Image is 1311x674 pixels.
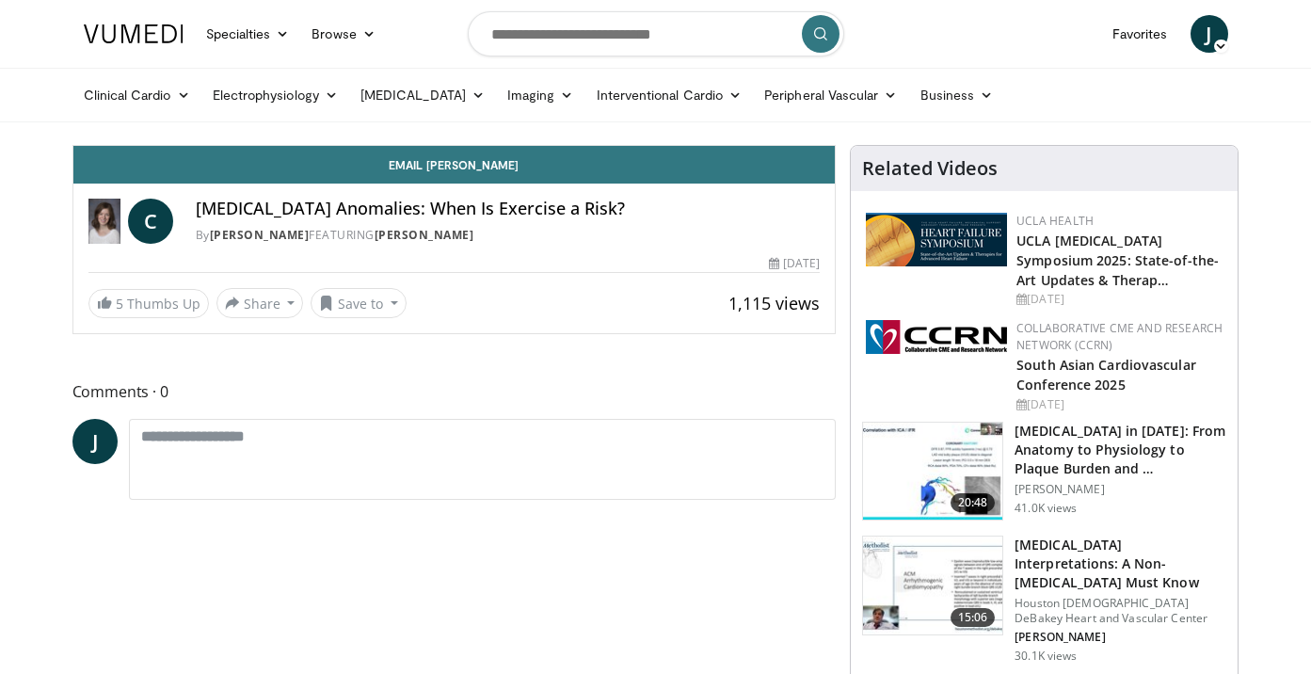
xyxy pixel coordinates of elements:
[951,608,996,627] span: 15:06
[862,157,998,180] h4: Related Videos
[196,227,820,244] div: By FEATURING
[1016,320,1223,353] a: Collaborative CME and Research Network (CCRN)
[72,379,837,404] span: Comments 0
[1101,15,1179,53] a: Favorites
[468,11,844,56] input: Search topics, interventions
[496,76,585,114] a: Imaging
[88,199,120,244] img: Dr. Corey Stiver
[216,288,304,318] button: Share
[1015,630,1226,645] p: [PERSON_NAME]
[88,289,209,318] a: 5 Thumbs Up
[375,227,474,243] a: [PERSON_NAME]
[311,288,407,318] button: Save to
[1015,501,1077,516] p: 41.0K views
[866,320,1007,354] img: a04ee3ba-8487-4636-b0fb-5e8d268f3737.png.150x105_q85_autocrop_double_scale_upscale_version-0.2.png
[585,76,754,114] a: Interventional Cardio
[909,76,1005,114] a: Business
[196,199,820,219] h4: [MEDICAL_DATA] Anomalies: When Is Exercise a Risk?
[863,423,1002,521] img: 823da73b-7a00-425d-bb7f-45c8b03b10c3.150x105_q85_crop-smart_upscale.jpg
[866,213,1007,266] img: 0682476d-9aca-4ba2-9755-3b180e8401f5.png.150x105_q85_autocrop_double_scale_upscale_version-0.2.png
[769,255,820,272] div: [DATE]
[1016,396,1223,413] div: [DATE]
[72,419,118,464] a: J
[73,146,836,184] a: Email [PERSON_NAME]
[753,76,908,114] a: Peripheral Vascular
[128,199,173,244] a: C
[300,15,387,53] a: Browse
[72,76,201,114] a: Clinical Cardio
[195,15,301,53] a: Specialties
[728,292,820,314] span: 1,115 views
[1016,232,1219,289] a: UCLA [MEDICAL_DATA] Symposium 2025: State-of-the-Art Updates & Therap…
[1016,356,1196,393] a: South Asian Cardiovascular Conference 2025
[1015,482,1226,497] p: [PERSON_NAME]
[1015,536,1226,592] h3: [MEDICAL_DATA] Interpretations: A Non-[MEDICAL_DATA] Must Know
[349,76,496,114] a: [MEDICAL_DATA]
[862,536,1226,664] a: 15:06 [MEDICAL_DATA] Interpretations: A Non-[MEDICAL_DATA] Must Know Houston [DEMOGRAPHIC_DATA] D...
[863,537,1002,634] img: 59f69555-d13b-4130-aa79-5b0c1d5eebbb.150x105_q85_crop-smart_upscale.jpg
[1191,15,1228,53] a: J
[1015,596,1226,626] p: Houston [DEMOGRAPHIC_DATA] DeBakey Heart and Vascular Center
[210,227,310,243] a: [PERSON_NAME]
[1016,213,1094,229] a: UCLA Health
[201,76,349,114] a: Electrophysiology
[84,24,184,43] img: VuMedi Logo
[116,295,123,313] span: 5
[951,493,996,512] span: 20:48
[862,422,1226,522] a: 20:48 [MEDICAL_DATA] in [DATE]: From Anatomy to Physiology to Plaque Burden and … [PERSON_NAME] 4...
[1015,649,1077,664] p: 30.1K views
[1016,291,1223,308] div: [DATE]
[1015,422,1226,478] h3: [MEDICAL_DATA] in [DATE]: From Anatomy to Physiology to Plaque Burden and …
